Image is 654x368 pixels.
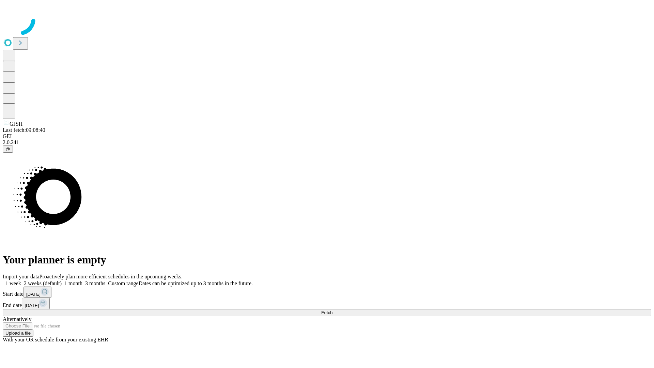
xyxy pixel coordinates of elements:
[108,280,138,286] span: Custom range
[3,298,651,309] div: End date
[3,329,33,337] button: Upload a file
[40,274,183,279] span: Proactively plan more efficient schedules in the upcoming weeks.
[3,139,651,145] div: 2.0.241
[3,274,40,279] span: Import your data
[85,280,105,286] span: 3 months
[26,292,41,297] span: [DATE]
[25,303,39,308] span: [DATE]
[10,121,22,127] span: GJSH
[3,254,651,266] h1: Your planner is empty
[139,280,253,286] span: Dates can be optimized up to 3 months in the future.
[64,280,82,286] span: 1 month
[321,310,332,315] span: Fetch
[3,287,651,298] div: Start date
[3,145,13,153] button: @
[3,316,31,322] span: Alternatively
[3,133,651,139] div: GEI
[24,287,51,298] button: [DATE]
[5,147,10,152] span: @
[3,309,651,316] button: Fetch
[24,280,62,286] span: 2 weeks (default)
[22,298,50,309] button: [DATE]
[3,127,45,133] span: Last fetch: 09:08:40
[5,280,21,286] span: 1 week
[3,337,108,342] span: With your OR schedule from your existing EHR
